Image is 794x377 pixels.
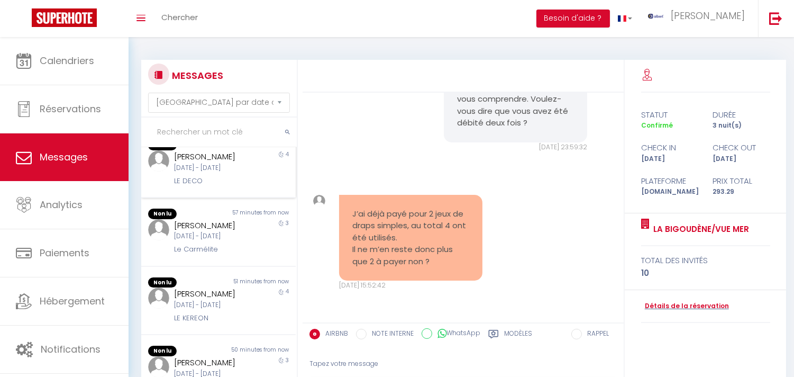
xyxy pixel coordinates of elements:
[174,313,250,324] div: LE KEREON
[174,219,250,232] div: [PERSON_NAME]
[40,54,94,67] span: Calendriers
[218,209,296,219] div: 57 minutes from now
[41,343,101,356] span: Notifications
[148,150,169,172] img: ...
[174,163,250,173] div: [DATE] - [DATE]
[40,150,88,164] span: Messages
[536,10,610,28] button: Besoin d'aide ?
[634,141,706,154] div: check in
[174,150,250,163] div: [PERSON_NAME]
[769,12,782,25] img: logout
[432,328,480,340] label: WhatsApp
[286,150,289,158] span: 4
[169,64,223,87] h3: MESSAGES
[40,102,101,115] span: Réservations
[320,329,348,340] label: AIRBNB
[749,329,786,369] iframe: Chat
[286,219,289,227] span: 3
[367,329,414,340] label: NOTE INTERNE
[40,198,83,211] span: Analytics
[641,301,729,311] a: Détails de la réservation
[309,351,617,377] div: Tapez votre message
[32,8,97,27] img: Super Booking
[174,244,250,255] div: Le Carmélite
[650,223,749,236] a: La Bigoudène/vue mer
[148,219,169,240] img: ...
[339,281,482,291] div: [DATE] 15:52:42
[648,14,664,19] img: ...
[174,176,250,186] div: LE DECO
[706,154,777,164] div: [DATE]
[706,187,777,197] div: 293.29
[174,231,250,241] div: [DATE] - [DATE]
[706,109,777,121] div: durée
[218,346,296,356] div: 50 minutes from now
[286,288,289,295] span: 4
[40,246,89,259] span: Paiements
[671,9,745,22] span: [PERSON_NAME]
[148,209,177,219] span: Non lu
[634,175,706,187] div: Plateforme
[174,356,250,369] div: [PERSON_NAME]
[161,12,198,23] span: Chercher
[634,154,706,164] div: [DATE]
[141,118,297,147] input: Rechercher un mot clé
[641,121,673,130] span: Confirmé
[218,277,296,288] div: 51 minutes from now
[174,288,250,300] div: [PERSON_NAME]
[457,58,574,129] pre: Bonsoir [PERSON_NAME], Nous craignons de ne pas vous comprendre. Voulez-vous dire que vous avez é...
[352,208,469,268] pre: J’ai déjà payé pour 2 jeux de draps simples, au total 4 ont été utilisés. Il ne m’en reste donc p...
[148,346,177,356] span: Non lu
[148,288,169,309] img: ...
[174,300,250,310] div: [DATE] - [DATE]
[286,356,289,364] span: 3
[706,175,777,187] div: Prix total
[634,109,706,121] div: statut
[148,277,177,288] span: Non lu
[504,329,532,342] label: Modèles
[641,267,770,280] div: 10
[706,121,777,131] div: 3 nuit(s)
[582,329,609,340] label: RAPPEL
[444,142,587,152] div: [DATE] 23:59:32
[641,254,770,267] div: total des invités
[634,187,706,197] div: [DOMAIN_NAME]
[40,294,105,308] span: Hébergement
[313,195,325,207] img: ...
[706,141,777,154] div: check out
